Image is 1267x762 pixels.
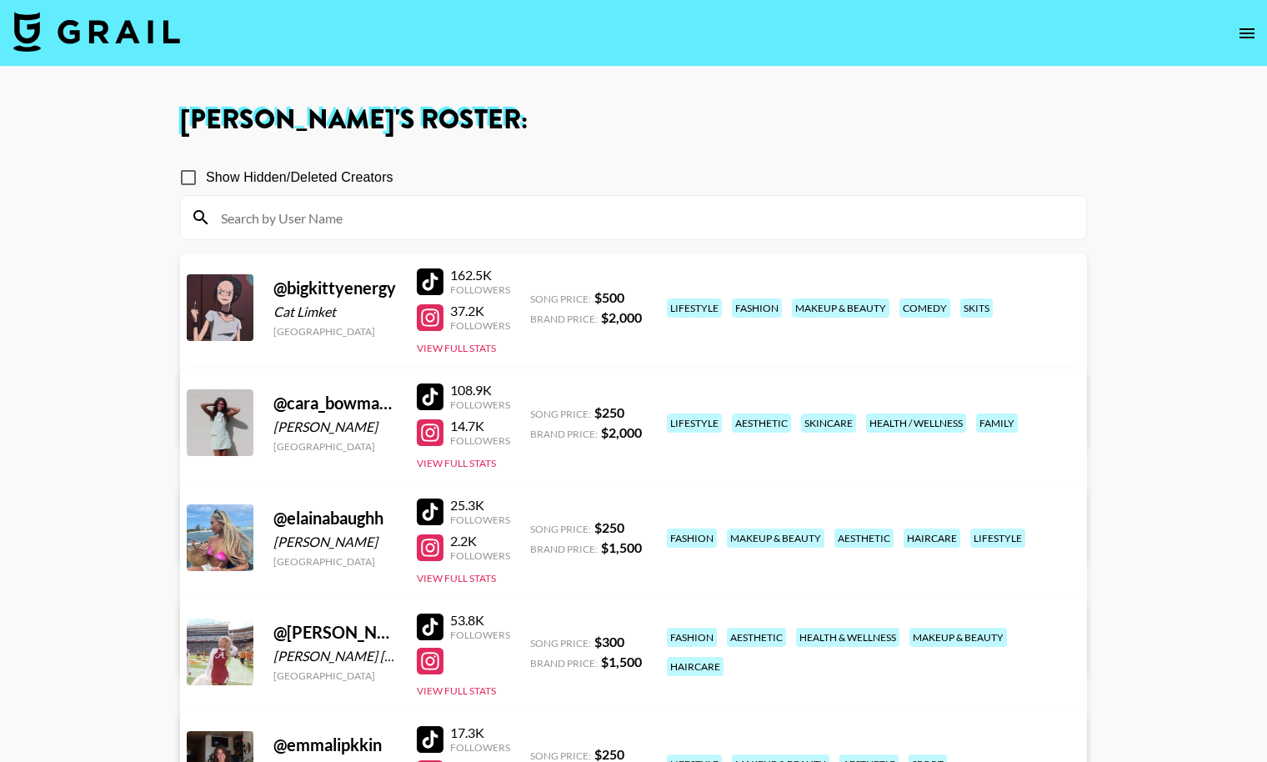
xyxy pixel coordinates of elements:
[273,508,397,529] div: @ elainabaughh
[899,298,950,318] div: comedy
[450,741,510,754] div: Followers
[273,555,397,568] div: [GEOGRAPHIC_DATA]
[601,424,642,440] strong: $ 2,000
[801,414,856,433] div: skincare
[450,399,510,411] div: Followers
[530,293,591,305] span: Song Price:
[211,204,1076,231] input: Search by User Name
[667,529,717,548] div: fashion
[273,669,397,682] div: [GEOGRAPHIC_DATA]
[834,529,894,548] div: aesthetic
[601,654,642,669] strong: $ 1,500
[594,746,624,762] strong: $ 250
[909,628,1007,647] div: makeup & beauty
[866,414,966,433] div: health / wellness
[667,414,722,433] div: lifestyle
[450,418,510,434] div: 14.7K
[450,434,510,447] div: Followers
[601,309,642,325] strong: $ 2,000
[530,428,598,440] span: Brand Price:
[450,319,510,332] div: Followers
[594,519,624,535] strong: $ 250
[732,298,782,318] div: fashion
[417,572,496,584] button: View Full Stats
[667,298,722,318] div: lifestyle
[601,539,642,555] strong: $ 1,500
[273,303,397,320] div: Cat Limket
[727,529,824,548] div: makeup & beauty
[796,628,899,647] div: health & wellness
[970,529,1025,548] div: lifestyle
[1230,17,1264,50] button: open drawer
[417,684,496,697] button: View Full Stats
[273,534,397,550] div: [PERSON_NAME]
[530,749,591,762] span: Song Price:
[450,549,510,562] div: Followers
[450,533,510,549] div: 2.2K
[530,408,591,420] span: Song Price:
[594,289,624,305] strong: $ 500
[450,382,510,399] div: 108.9K
[206,168,393,188] span: Show Hidden/Deleted Creators
[13,12,180,52] img: Grail Talent
[732,414,791,433] div: aesthetic
[594,634,624,649] strong: $ 300
[530,523,591,535] span: Song Price:
[450,724,510,741] div: 17.3K
[594,404,624,420] strong: $ 250
[417,342,496,354] button: View Full Stats
[530,637,591,649] span: Song Price:
[417,457,496,469] button: View Full Stats
[450,283,510,296] div: Followers
[450,514,510,526] div: Followers
[530,657,598,669] span: Brand Price:
[530,543,598,555] span: Brand Price:
[667,628,717,647] div: fashion
[530,313,598,325] span: Brand Price:
[976,414,1018,433] div: family
[792,298,889,318] div: makeup & beauty
[450,497,510,514] div: 25.3K
[960,298,993,318] div: skits
[667,657,724,676] div: haircare
[727,628,786,647] div: aesthetic
[904,529,960,548] div: haircare
[273,622,397,643] div: @ [PERSON_NAME].brownnnn
[273,325,397,338] div: [GEOGRAPHIC_DATA]
[273,393,397,414] div: @ cara_bowman12
[450,612,510,629] div: 53.8K
[273,278,397,298] div: @ bigkittyenergy
[450,629,510,641] div: Followers
[273,648,397,664] div: [PERSON_NAME] [PERSON_NAME]
[273,734,397,755] div: @ emmalipkkin
[273,419,397,435] div: [PERSON_NAME]
[450,267,510,283] div: 162.5K
[450,303,510,319] div: 37.2K
[273,440,397,453] div: [GEOGRAPHIC_DATA]
[180,107,1087,133] h1: [PERSON_NAME] 's Roster:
